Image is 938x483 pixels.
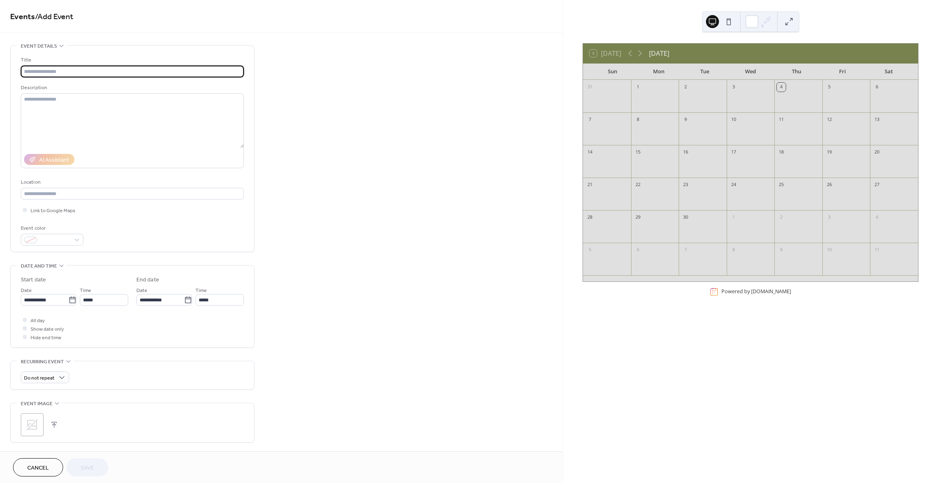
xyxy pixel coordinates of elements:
div: Title [21,56,242,64]
div: Description [21,83,242,92]
span: / Add Event [35,9,73,25]
span: Date [136,286,147,295]
div: 4 [872,213,881,222]
div: 29 [633,213,642,222]
div: Wed [728,64,774,80]
div: 3 [825,213,834,222]
div: 16 [681,148,690,157]
div: 21 [585,180,594,189]
div: 12 [825,115,834,124]
div: 7 [681,246,690,255]
div: 26 [825,180,834,189]
div: 8 [633,115,642,124]
a: Events [10,9,35,25]
div: Sun [590,64,636,80]
button: Cancel [13,458,63,476]
div: 17 [729,148,738,157]
div: Sat [866,64,912,80]
div: ; [21,413,44,436]
div: [DATE] [649,48,669,58]
div: Start date [21,276,46,284]
div: 14 [585,148,594,157]
span: Link to Google Maps [31,206,75,215]
div: Thu [774,64,820,80]
div: 28 [585,213,594,222]
span: Recurring event [21,358,64,366]
div: 1 [633,83,642,92]
div: 22 [633,180,642,189]
div: 18 [777,148,786,157]
div: 9 [777,246,786,255]
div: 24 [729,180,738,189]
div: 6 [872,83,881,92]
span: Date [21,286,32,295]
div: 5 [585,246,594,255]
div: 11 [777,115,786,124]
div: 11 [872,246,881,255]
div: 13 [872,115,881,124]
div: End date [136,276,159,284]
span: Date and time [21,262,57,270]
div: 5 [825,83,834,92]
span: All day [31,316,45,325]
div: Event color [21,224,82,233]
div: 31 [585,83,594,92]
div: 9 [681,115,690,124]
div: Fri [820,64,866,80]
div: Location [21,178,242,187]
div: 8 [729,246,738,255]
div: 10 [825,246,834,255]
div: 20 [872,148,881,157]
div: 25 [777,180,786,189]
div: 3 [729,83,738,92]
div: 19 [825,148,834,157]
div: Mon [636,64,682,80]
span: Event image [21,400,53,408]
span: Time [195,286,207,295]
div: 2 [681,83,690,92]
span: Time [80,286,91,295]
div: 1 [729,213,738,222]
div: 10 [729,115,738,124]
div: Powered by [721,288,791,295]
span: Do not repeat [24,373,55,383]
div: 6 [633,246,642,255]
span: Show date only [31,325,64,334]
div: 2 [777,213,786,222]
div: 7 [585,115,594,124]
span: Event details [21,42,57,50]
div: 23 [681,180,690,189]
a: [DOMAIN_NAME] [751,288,791,295]
div: 15 [633,148,642,157]
div: 27 [872,180,881,189]
div: 30 [681,213,690,222]
span: Cancel [27,464,49,472]
div: 4 [777,83,786,92]
div: Tue [682,64,728,80]
span: Hide end time [31,334,61,342]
